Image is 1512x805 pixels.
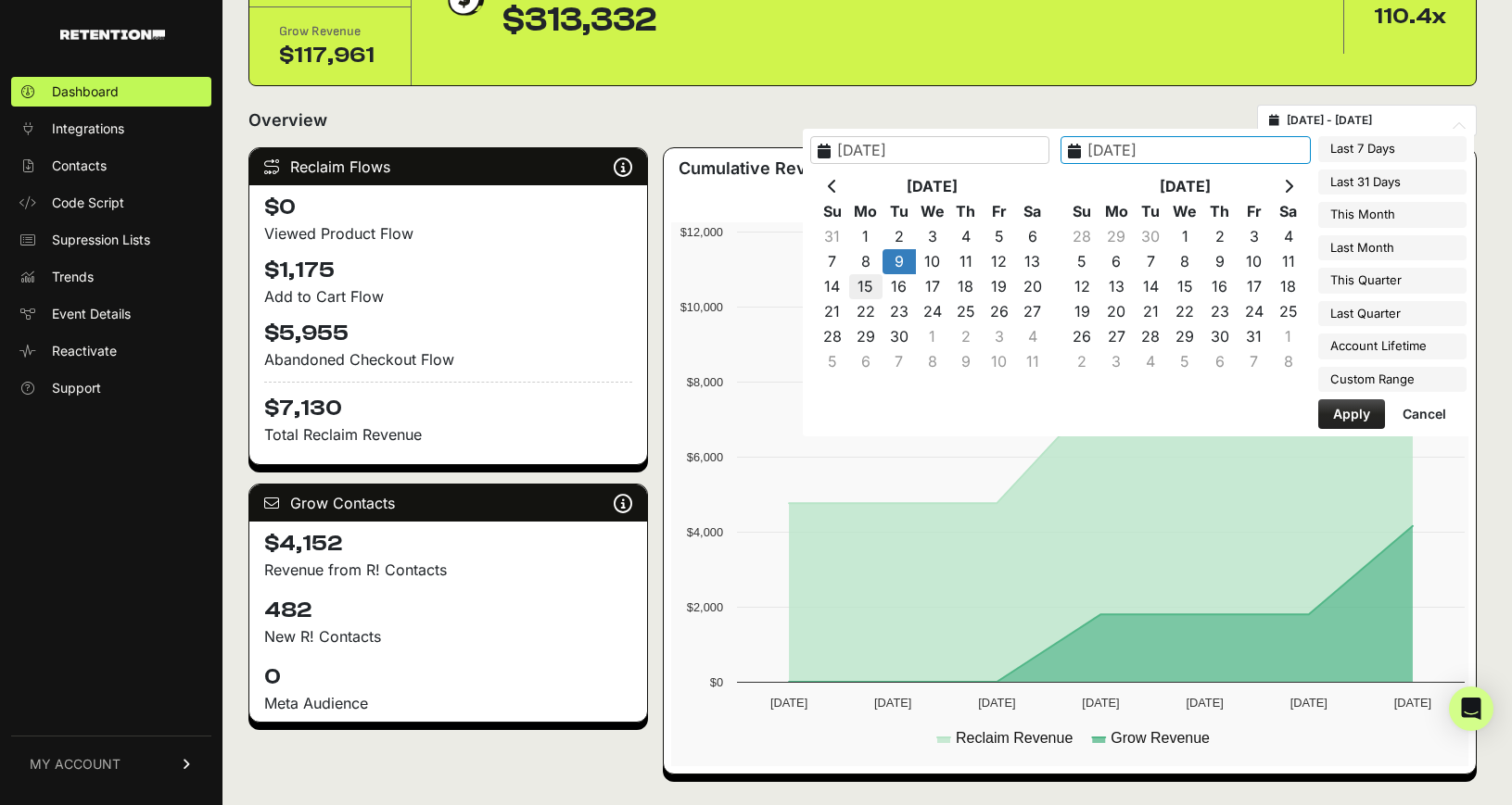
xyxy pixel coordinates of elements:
td: 1 [1168,224,1202,249]
h2: Overview [248,107,327,133]
div: Abandoned Checkout Flow [264,348,632,371]
li: This Quarter [1318,268,1467,294]
td: 3 [983,324,1016,349]
td: 4 [1134,349,1168,374]
td: 10 [916,249,949,274]
td: 2 [949,324,983,349]
text: Grow Revenue [1111,730,1210,746]
td: 9 [1202,249,1237,274]
li: Last Quarter [1318,301,1467,327]
button: Cancel [1388,399,1461,429]
li: Custom Range [1318,367,1467,393]
td: 6 [849,349,883,374]
td: 5 [1168,349,1202,374]
a: Event Details [11,299,211,329]
h4: $7,130 [264,382,632,423]
a: Dashboard [11,77,211,107]
td: 30 [1202,324,1237,349]
td: 9 [949,349,983,374]
td: 2 [883,224,916,249]
span: Reactivate [52,342,117,360]
td: 5 [816,349,849,374]
text: $12,000 [680,225,723,239]
th: Sa [1016,199,1049,224]
td: 28 [1065,224,1099,249]
td: 30 [1134,224,1168,249]
td: 19 [983,274,1016,299]
text: [DATE] [1394,696,1431,710]
div: Viewed Product Flow [264,222,632,245]
text: $0 [710,675,723,689]
td: 29 [1168,324,1202,349]
a: MY ACCOUNT [11,736,211,792]
td: 13 [1016,249,1049,274]
th: Su [816,199,849,224]
td: 24 [916,299,949,324]
td: 13 [1099,274,1134,299]
td: 23 [883,299,916,324]
div: 110.4x [1374,2,1446,31]
td: 27 [1016,299,1049,324]
td: 31 [1237,324,1271,349]
td: 17 [916,274,949,299]
td: 19 [1065,299,1099,324]
td: 20 [1099,299,1134,324]
button: Apply [1318,399,1385,429]
td: 22 [849,299,883,324]
td: 3 [1237,224,1271,249]
span: MY ACCOUNT [30,755,121,774]
td: 14 [816,274,849,299]
p: New R! Contacts [264,625,632,648]
td: 18 [1271,274,1305,299]
td: 29 [1099,224,1134,249]
td: 24 [1237,299,1271,324]
td: 8 [849,249,883,274]
td: 4 [1016,324,1049,349]
span: Contacts [52,157,107,175]
td: 20 [1016,274,1049,299]
text: [DATE] [874,696,911,710]
td: 25 [949,299,983,324]
td: 6 [1202,349,1237,374]
a: Integrations [11,114,211,144]
th: Fr [1237,199,1271,224]
td: 15 [1168,274,1202,299]
th: Th [949,199,983,224]
img: Retention.com [60,30,165,40]
td: 9 [883,249,916,274]
td: 31 [816,224,849,249]
text: $8,000 [687,375,723,389]
li: Account Lifetime [1318,333,1467,359]
h4: 482 [264,596,632,625]
td: 16 [883,274,916,299]
td: 21 [1134,299,1168,324]
td: 11 [1271,249,1305,274]
td: 11 [949,249,983,274]
li: This Month [1318,202,1467,228]
a: Code Script [11,188,211,218]
a: Support [11,373,211,403]
text: $2,000 [687,600,723,614]
h4: $4,152 [264,529,632,559]
text: [DATE] [1186,696,1223,710]
td: 2 [1065,349,1099,374]
th: Tu [883,199,916,224]
td: 14 [1134,274,1168,299]
td: 23 [1202,299,1237,324]
h3: Cumulative Revenue [679,156,847,182]
td: 15 [849,274,883,299]
th: Tu [1134,199,1168,224]
th: We [1168,199,1202,224]
text: [DATE] [1290,696,1328,710]
div: Grow Revenue [279,22,381,41]
td: 18 [949,274,983,299]
text: Reclaim Revenue [956,730,1073,746]
th: Mo [849,199,883,224]
text: [DATE] [1082,696,1119,710]
text: $10,000 [680,300,723,314]
th: We [916,199,949,224]
td: 21 [816,299,849,324]
td: 29 [849,324,883,349]
td: 22 [1168,299,1202,324]
th: Mo [1099,199,1134,224]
